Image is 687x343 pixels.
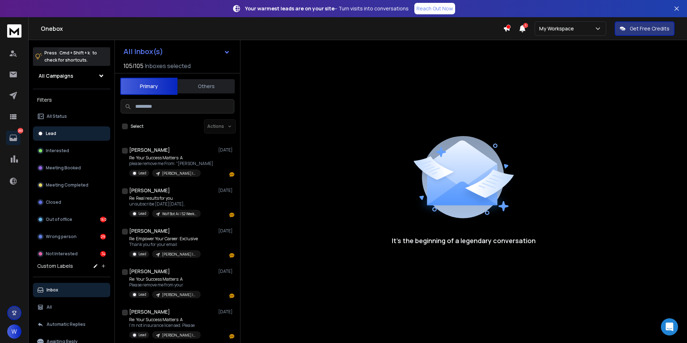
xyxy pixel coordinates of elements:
p: Meeting Booked [46,165,81,171]
p: Please remove me from your [129,282,201,288]
p: My Workspace [539,25,577,32]
button: All Inbox(s) [118,44,236,59]
p: Lead [138,292,146,297]
p: [PERSON_NAME] Insurance Group | Medicare Agents [162,292,196,298]
p: Automatic Replies [47,322,86,327]
div: Open Intercom Messenger [661,318,678,335]
p: Get Free Credits [630,25,669,32]
p: [PERSON_NAME] Insurance Group | Medicare Agents [162,333,196,338]
strong: Your warmest leads are on your site [245,5,335,12]
button: Others [177,78,235,94]
p: Wolf Bot Ai | 52 Week Campaign (LinkedIn) [162,211,196,217]
p: Lead [138,251,146,257]
a: Reach Out Now [414,3,455,14]
p: – Turn visits into conversations [245,5,409,12]
p: Re: Your Success Matters: A [129,276,201,282]
button: Get Free Credits [615,21,674,36]
p: Re: Empower Your Career: Exclusive [129,236,201,242]
button: W [7,324,21,339]
h1: All Inbox(s) [123,48,163,55]
p: [DATE] [218,309,234,315]
p: Lead [138,170,146,176]
label: Select [131,124,143,129]
p: Lead [138,332,146,338]
p: I'm not insurance licensed. Please [129,323,201,328]
button: Interested [33,144,110,158]
p: Re: Your Success Matters: A [129,317,201,323]
p: Out of office [46,217,72,222]
h1: [PERSON_NAME] [129,308,170,315]
p: Press to check for shortcuts. [44,49,97,64]
span: Cmd + Shift + k [58,49,91,57]
a: 263 [6,131,20,145]
button: Not Interested74 [33,247,110,261]
p: unsubscribe [DATE][DATE], [129,201,201,207]
p: Inbox [47,287,58,293]
h1: Onebox [41,24,503,33]
span: 1 [523,23,528,28]
p: Re: Real results for you [129,195,201,201]
button: Meeting Completed [33,178,110,192]
p: Thank you for your email [129,242,201,247]
h3: Custom Labels [37,262,73,270]
h1: [PERSON_NAME] [129,227,170,235]
h1: All Campaigns [39,72,73,79]
p: Lead [138,211,146,216]
span: 105 / 105 [123,62,143,70]
p: Re: Your Success Matters: A [129,155,213,161]
button: Inbox [33,283,110,297]
img: logo [7,24,21,38]
p: It’s the beginning of a legendary conversation [392,236,536,246]
p: [PERSON_NAME] Insurance Group | Medicare Agents [162,171,196,176]
button: All Campaigns [33,69,110,83]
h1: [PERSON_NAME] [129,146,170,154]
div: 74 [100,251,106,257]
p: [DATE] [218,188,234,193]
p: All Status [47,113,67,119]
p: 263 [18,128,23,134]
p: [DATE] [218,147,234,153]
p: Reach Out Now [416,5,453,12]
div: 160 [100,217,106,222]
button: All [33,300,110,314]
p: Lead [46,131,56,136]
h1: [PERSON_NAME] [129,268,170,275]
button: Wrong person29 [33,230,110,244]
p: Closed [46,199,61,205]
p: Not Interested [46,251,78,257]
p: Meeting Completed [46,182,88,188]
button: Primary [120,78,177,95]
button: Meeting Booked [33,161,110,175]
p: please remove me From: "[PERSON_NAME] [129,161,213,166]
p: [DATE] [218,228,234,234]
div: 29 [100,234,106,240]
button: All Status [33,109,110,124]
p: All [47,304,52,310]
p: [DATE] [218,269,234,274]
button: Out of office160 [33,212,110,227]
p: [PERSON_NAME] Insurance Group | Medicare Agents [162,252,196,257]
h3: Inboxes selected [145,62,191,70]
button: Lead [33,126,110,141]
h3: Filters [33,95,110,105]
p: Wrong person [46,234,77,240]
button: Automatic Replies [33,317,110,332]
h1: [PERSON_NAME] [129,187,170,194]
p: Interested [46,148,69,154]
button: Closed [33,195,110,209]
